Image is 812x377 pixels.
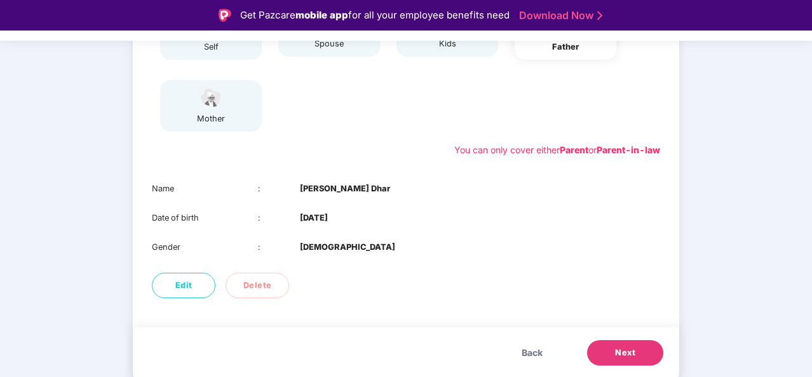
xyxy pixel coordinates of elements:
[258,212,301,224] div: :
[597,144,660,155] b: Parent-in-law
[152,241,258,254] div: Gender
[240,8,510,23] div: Get Pazcare for all your employee benefits need
[152,212,258,224] div: Date of birth
[258,241,301,254] div: :
[243,279,272,292] span: Delete
[313,38,345,50] div: spouse
[300,182,390,195] b: [PERSON_NAME] Dhar
[519,9,599,22] a: Download Now
[195,86,227,109] img: svg+xml;base64,PHN2ZyB4bWxucz0iaHR0cDovL3d3dy53My5vcmcvMjAwMC9zdmciIHdpZHRoPSI1NCIgaGVpZ2h0PSIzOC...
[300,241,395,254] b: [DEMOGRAPHIC_DATA]
[454,143,660,157] div: You can only cover either or
[152,182,258,195] div: Name
[219,9,231,22] img: Logo
[175,279,193,292] span: Edit
[550,41,581,53] div: father
[431,38,463,50] div: kids
[300,212,328,224] b: [DATE]
[295,9,348,21] strong: mobile app
[522,346,543,360] span: Back
[597,9,602,22] img: Stroke
[258,182,301,195] div: :
[195,41,227,53] div: self
[226,273,289,298] button: Delete
[560,144,588,155] b: Parent
[587,340,663,366] button: Next
[615,346,635,359] span: Next
[152,273,215,298] button: Edit
[509,340,555,366] button: Back
[195,113,227,125] div: mother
